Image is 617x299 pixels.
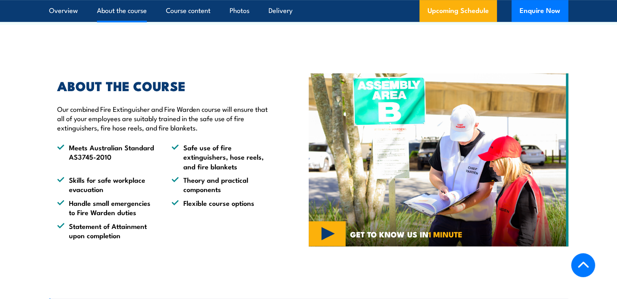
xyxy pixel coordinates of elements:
span: GET TO KNOW US IN [350,231,462,238]
li: Safe use of fire extinguishers, hose reels, and fire blankets [172,143,271,171]
p: Our combined Fire Extinguisher and Fire Warden course will ensure that all of your employees are ... [57,104,271,132]
img: Fire Warden and Chief Fire Warden Training [309,73,568,246]
li: Handle small emergencies to Fire Warden duties [57,198,157,217]
li: Statement of Attainment upon completion [57,221,157,240]
strong: 1 MINUTE [428,228,462,240]
li: Meets Australian Standard AS3745-2010 [57,143,157,171]
li: Theory and practical components [172,175,271,194]
h2: ABOUT THE COURSE [57,80,271,91]
li: Flexible course options [172,198,271,217]
li: Skills for safe workplace evacuation [57,175,157,194]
